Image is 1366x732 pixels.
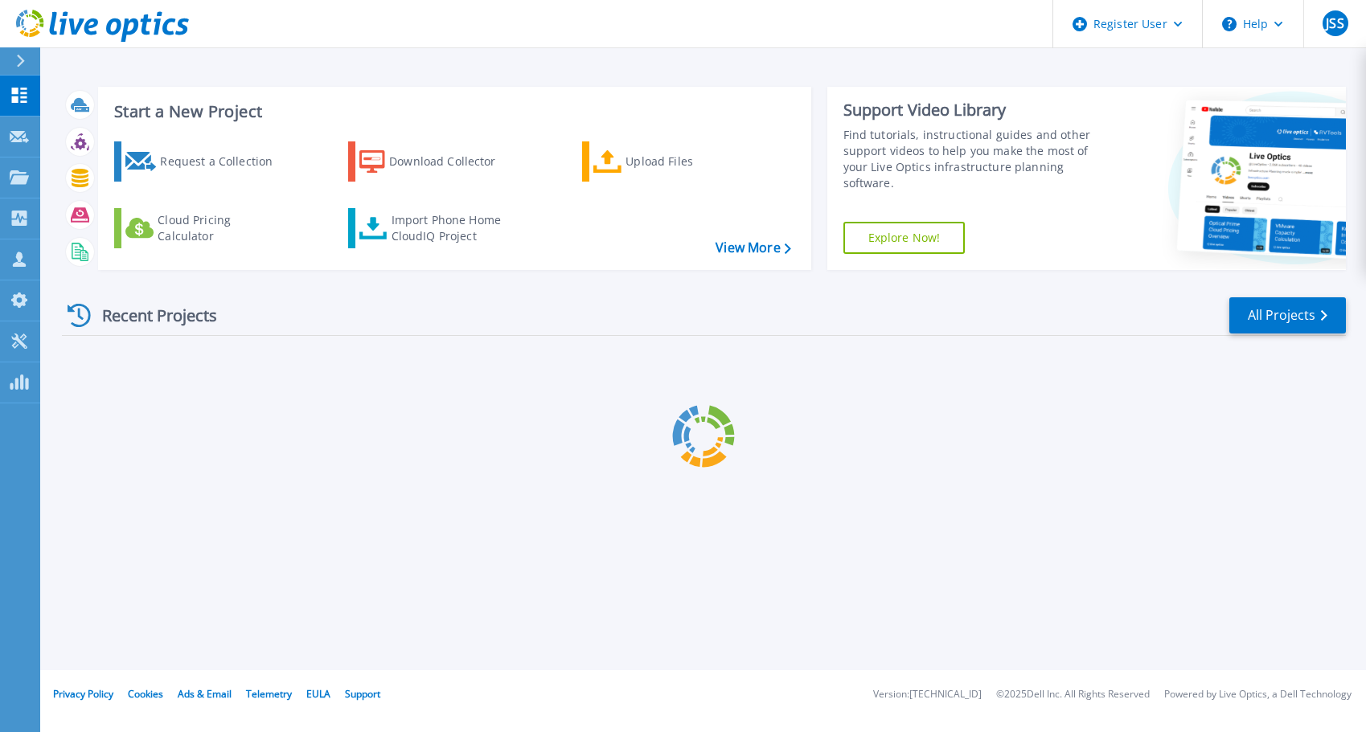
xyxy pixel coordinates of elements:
li: © 2025 Dell Inc. All Rights Reserved [996,689,1150,700]
a: Cloud Pricing Calculator [114,208,293,248]
div: Request a Collection [160,145,289,178]
a: Request a Collection [114,141,293,182]
a: Telemetry [246,687,292,701]
div: Import Phone Home CloudIQ Project [392,212,517,244]
a: Ads & Email [178,687,232,701]
a: Privacy Policy [53,687,113,701]
a: Support [345,687,380,701]
a: Download Collector [348,141,527,182]
a: EULA [306,687,330,701]
a: Upload Files [582,141,761,182]
h3: Start a New Project [114,103,790,121]
a: All Projects [1229,297,1346,333]
div: Download Collector [389,145,518,178]
span: JSS [1326,17,1343,30]
div: Upload Files [626,145,754,178]
div: Cloud Pricing Calculator [158,212,286,244]
div: Support Video Library [843,100,1106,121]
a: Explore Now! [843,222,966,254]
li: Version: [TECHNICAL_ID] [873,689,982,700]
a: View More [716,240,790,256]
div: Recent Projects [62,296,239,335]
a: Cookies [128,687,163,701]
div: Find tutorials, instructional guides and other support videos to help you make the most of your L... [843,127,1106,191]
li: Powered by Live Optics, a Dell Technology [1164,689,1352,700]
